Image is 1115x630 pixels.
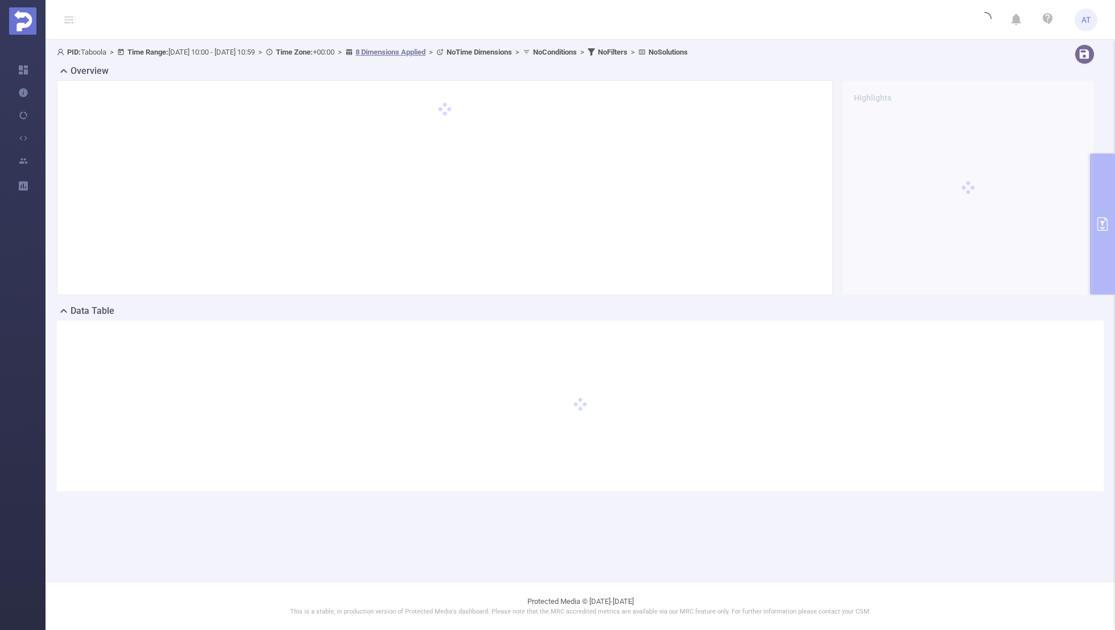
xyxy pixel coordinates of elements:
span: Taboola [DATE] 10:00 - [DATE] 10:59 +00:00 [57,48,688,56]
h2: Data Table [71,304,114,318]
h2: Overview [71,64,109,78]
span: > [577,48,588,56]
img: Protected Media [9,7,36,35]
i: icon: loading [978,12,992,28]
b: No Filters [598,48,627,56]
span: > [255,48,266,56]
b: No Solutions [649,48,688,56]
b: PID: [67,48,81,56]
span: > [334,48,345,56]
span: > [512,48,523,56]
span: > [426,48,436,56]
b: Time Range: [127,48,168,56]
u: 8 Dimensions Applied [356,48,426,56]
b: No Time Dimensions [447,48,512,56]
b: No Conditions [533,48,577,56]
span: AT [1081,9,1091,31]
b: Time Zone: [276,48,313,56]
p: This is a stable, in production version of Protected Media's dashboard. Please note that the MRC ... [74,607,1087,617]
footer: Protected Media © [DATE]-[DATE] [46,582,1115,630]
i: icon: user [57,48,67,56]
span: > [627,48,638,56]
span: > [106,48,117,56]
